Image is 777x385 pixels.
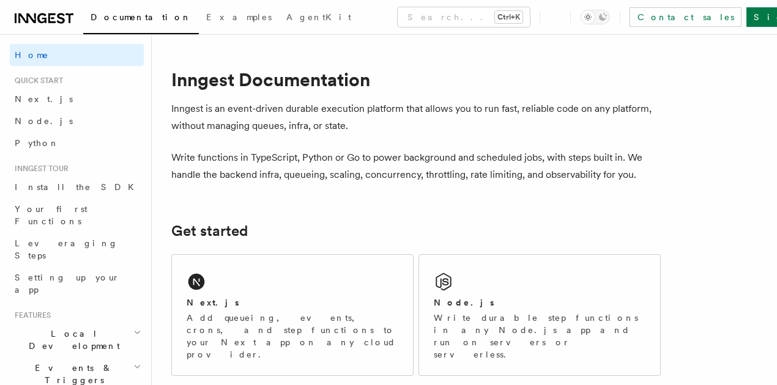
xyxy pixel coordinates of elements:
[10,310,51,320] span: Features
[171,222,248,240] a: Get started
[10,176,144,198] a: Install the SDK
[171,149,661,183] p: Write functions in TypeScript, Python or Go to power background and scheduled jobs, with steps bu...
[15,94,73,104] span: Next.js
[83,4,199,34] a: Documentation
[171,100,661,134] p: Inngest is an event-driven durable execution platform that allows you to run fast, reliable code ...
[10,44,144,66] a: Home
[15,138,59,148] span: Python
[630,7,742,27] a: Contact sales
[171,254,414,376] a: Next.jsAdd queueing, events, crons, and step functions to your Next app on any cloud provider.
[10,88,144,110] a: Next.js
[10,328,133,352] span: Local Development
[279,4,359,33] a: AgentKit
[10,198,144,232] a: Your first Functions
[286,12,351,22] span: AgentKit
[418,254,661,376] a: Node.jsWrite durable step functions in any Node.js app and run on servers or serverless.
[10,266,144,301] a: Setting up your app
[15,204,87,226] span: Your first Functions
[581,10,610,24] button: Toggle dark mode
[10,76,63,86] span: Quick start
[15,49,49,61] span: Home
[10,110,144,132] a: Node.js
[15,116,73,126] span: Node.js
[495,11,522,23] kbd: Ctrl+K
[398,7,530,27] button: Search...Ctrl+K
[91,12,191,22] span: Documentation
[206,12,272,22] span: Examples
[187,312,398,361] p: Add queueing, events, crons, and step functions to your Next app on any cloud provider.
[10,132,144,154] a: Python
[15,182,141,192] span: Install the SDK
[187,296,239,309] h2: Next.js
[10,164,69,174] span: Inngest tour
[10,323,144,357] button: Local Development
[434,296,494,309] h2: Node.js
[15,238,118,260] span: Leveraging Steps
[171,68,661,90] h1: Inngest Documentation
[199,4,279,33] a: Examples
[10,232,144,266] a: Leveraging Steps
[434,312,645,361] p: Write durable step functions in any Node.js app and run on servers or serverless.
[15,273,120,295] span: Setting up your app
